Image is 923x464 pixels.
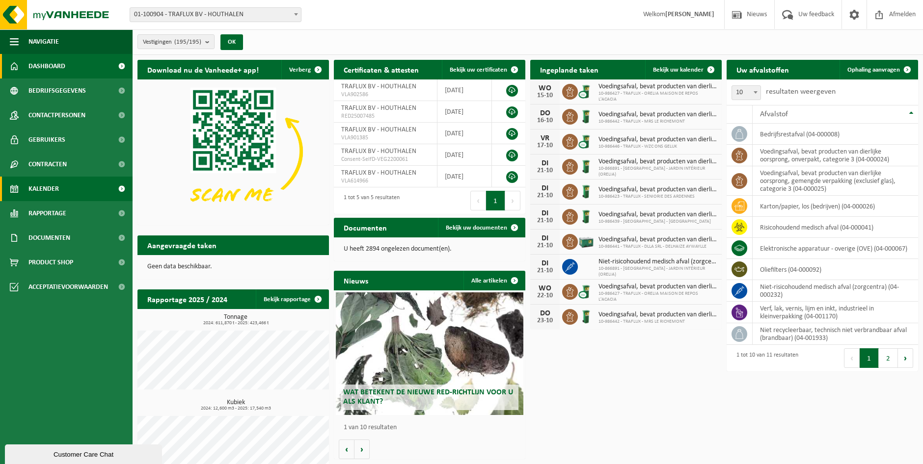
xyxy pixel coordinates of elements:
img: PB-LB-0680-HPE-GN-01 [578,232,595,249]
span: Voedingsafval, bevat producten van dierlijke oorsprong, onverpakt, categorie 3 [598,111,717,119]
h2: Download nu de Vanheede+ app! [137,60,269,79]
span: Product Shop [28,250,73,275]
td: [DATE] [437,144,492,166]
span: 10-866891 - [GEOGRAPHIC_DATA] - JARDIN INTÉRIEUR (ORELIA) [598,266,717,278]
td: verf, lak, vernis, lijm en inkt, industrieel in kleinverpakking (04-001170) [753,302,918,323]
div: 16-10 [535,117,555,124]
img: WB-0120-HPE-GN-01 [578,182,595,199]
span: Gebruikers [28,128,65,152]
td: niet-risicohoudend medisch afval (zorgcentra) (04-000232) [753,280,918,302]
span: Voedingsafval, bevat producten van dierlijke oorsprong, onverpakt, categorie 3 [598,136,717,144]
span: Contactpersonen [28,103,85,128]
div: DI [535,184,555,192]
span: TRAFLUX BV - HOUTHALEN [341,148,416,155]
h2: Documenten [334,218,397,237]
div: WO [535,284,555,292]
button: 1 [486,191,505,210]
span: 10-986423 - TRAFLUX - SENIORIE DES ARDENNES [598,194,717,200]
span: 10 [732,86,760,100]
span: Voedingsafval, bevat producten van dierlijke oorsprong, onverpakt, categorie 3 [598,186,717,194]
img: WB-0140-CU [578,82,595,99]
a: Wat betekent de nieuwe RED-richtlijn voor u als klant? [336,292,523,415]
span: Voedingsafval, bevat producten van dierlijke oorsprong, onverpakt, categorie 3 [598,211,717,219]
span: TRAFLUX BV - HOUTHALEN [341,104,416,112]
count: (195/195) [174,39,201,45]
img: WB-0140-CU [578,283,595,299]
h2: Ingeplande taken [530,60,608,79]
td: oliefilters (04-000092) [753,259,918,280]
td: voedingsafval, bevat producten van dierlijke oorsprong, onverpakt, categorie 3 (04-000024) [753,145,918,166]
span: 10-986427 - TRAFLUX - ORELIA MAISON DE REPOS L'ACACIA [598,291,717,303]
td: [DATE] [437,123,492,144]
div: 1 tot 10 van 11 resultaten [732,347,798,369]
div: 15-10 [535,92,555,99]
span: 10-986439 - [GEOGRAPHIC_DATA] - [GEOGRAPHIC_DATA] [598,219,717,225]
span: TRAFLUX BV - HOUTHALEN [341,169,416,177]
span: Contracten [28,152,67,177]
div: 23-10 [535,317,555,324]
span: Dashboard [28,54,65,78]
span: 01-100904 - TRAFLUX BV - HOUTHALEN [130,7,301,22]
a: Alle artikelen [463,271,524,290]
a: Ophaling aanvragen [840,60,917,79]
span: Vestigingen [143,35,201,50]
div: 17-10 [535,142,555,149]
span: Consent-SelfD-VEG2200061 [341,155,430,163]
span: Ophaling aanvragen [847,67,900,73]
p: U heeft 2894 ongelezen document(en). [344,246,516,253]
span: 10-986427 - TRAFLUX - ORELIA MAISON DE REPOS L'ACACIA [598,91,717,103]
h3: Kubiek [142,399,329,411]
img: WB-0120-HPE-GN-01 [578,207,595,224]
a: Bekijk uw certificaten [442,60,524,79]
span: Wat betekent de nieuwe RED-richtlijn voor u als klant? [343,388,513,406]
button: 1 [860,348,879,368]
img: Download de VHEPlus App [137,79,329,223]
span: Voedingsafval, bevat producten van dierlijke oorsprong, onverpakt, categorie 3 [598,283,717,291]
span: Voedingsafval, bevat producten van dierlijke oorsprong, onverpakt, categorie 3 [598,311,717,319]
a: Bekijk uw kalender [645,60,721,79]
span: Bekijk uw certificaten [450,67,507,73]
div: 21-10 [535,192,555,199]
div: DI [535,209,555,217]
td: bedrijfsrestafval (04-000008) [753,124,918,145]
td: [DATE] [437,166,492,187]
td: risicohoudend medisch afval (04-000041) [753,217,918,238]
h2: Certificaten & attesten [334,60,429,79]
span: Navigatie [28,29,59,54]
span: TRAFLUX BV - HOUTHALEN [341,83,416,90]
span: Voedingsafval, bevat producten van dierlijke oorsprong, onverpakt, categorie 3 [598,158,717,166]
span: RED25007485 [341,112,430,120]
button: Previous [470,191,486,210]
span: Voedingsafval, bevat producten van dierlijke oorsprong, gemengde verpakking (exc... [598,236,717,244]
span: 10 [732,85,761,100]
div: WO [535,84,555,92]
span: 10-866891 - [GEOGRAPHIC_DATA] - JARDIN INTÉRIEUR (ORELIA) [598,166,717,178]
button: Verberg [281,60,328,79]
h2: Uw afvalstoffen [727,60,799,79]
div: DI [535,259,555,267]
span: VLA614966 [341,177,430,185]
img: WB-0140-CU [578,132,595,149]
button: Volgende [354,439,370,459]
button: 2 [879,348,898,368]
span: Kalender [28,177,59,201]
button: Next [505,191,520,210]
span: 10-986446 - TRAFLUX - WZC ONS GELUK [598,144,717,150]
td: karton/papier, los (bedrijven) (04-000026) [753,196,918,217]
span: 01-100904 - TRAFLUX BV - HOUTHALEN [130,8,301,22]
td: elektronische apparatuur - overige (OVE) (04-000067) [753,238,918,259]
strong: [PERSON_NAME] [665,11,714,18]
img: WB-0120-HPE-GN-01 [578,107,595,124]
td: [DATE] [437,79,492,101]
span: Voedingsafval, bevat producten van dierlijke oorsprong, onverpakt, categorie 3 [598,83,717,91]
span: Documenten [28,226,70,250]
td: niet recycleerbaar, technisch niet verbrandbaar afval (brandbaar) (04-001933) [753,323,918,345]
div: 1 tot 5 van 5 resultaten [339,190,400,211]
span: 10-986441 - TRAFLUX - DLLA SRL - DELHAIZE AYWAYLLE [598,244,717,250]
a: Bekijk rapportage [256,289,328,309]
button: Next [898,348,913,368]
span: Rapportage [28,201,66,226]
div: VR [535,134,555,142]
span: TRAFLUX BV - HOUTHALEN [341,126,416,133]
